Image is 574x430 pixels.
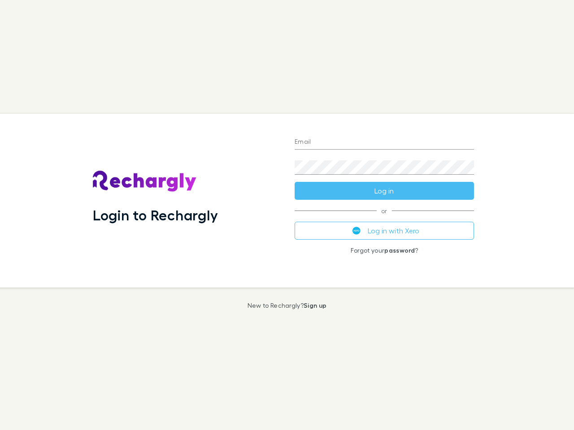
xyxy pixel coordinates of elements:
button: Log in [295,182,474,200]
p: New to Rechargly? [248,302,327,309]
img: Rechargly's Logo [93,171,197,192]
p: Forgot your ? [295,247,474,254]
h1: Login to Rechargly [93,206,218,224]
a: password [384,246,415,254]
img: Xero's logo [352,227,361,235]
button: Log in with Xero [295,222,474,240]
a: Sign up [304,301,326,309]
